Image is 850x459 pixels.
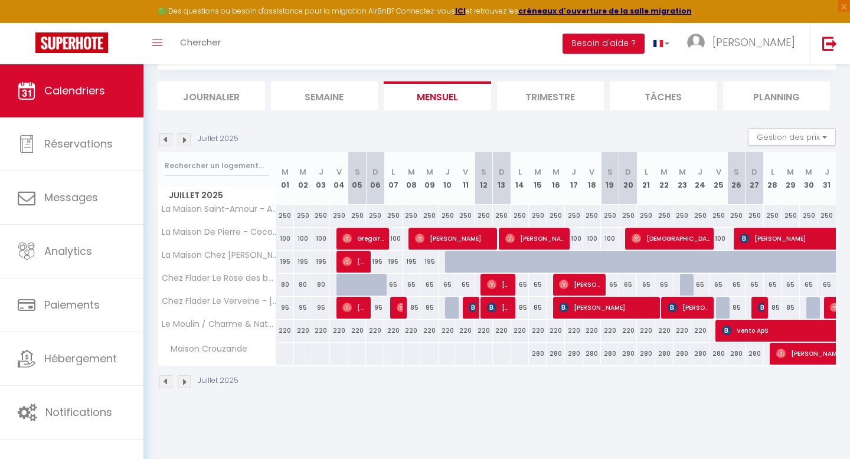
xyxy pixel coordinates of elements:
span: Calendriers [44,83,105,98]
p: Juillet 2025 [198,133,238,145]
div: 220 [439,320,457,342]
abbr: D [372,166,378,178]
span: Chercher [180,36,221,48]
div: 250 [547,205,565,227]
div: 250 [764,205,782,227]
th: 27 [746,152,764,205]
div: 280 [746,343,764,365]
div: 220 [384,320,403,342]
span: Le Moulin / Charme & Nature [160,320,278,329]
th: 18 [583,152,601,205]
div: 220 [583,320,601,342]
li: Planning [723,81,831,110]
div: 250 [439,205,457,227]
th: 12 [475,152,493,205]
div: 195 [403,251,421,273]
span: Analytics [44,244,92,258]
div: 85 [511,297,529,319]
div: 195 [384,251,403,273]
div: 65 [403,274,421,296]
div: 85 [764,297,782,319]
div: 220 [529,320,547,342]
abbr: S [607,166,613,178]
th: 01 [276,152,295,205]
div: 250 [420,205,439,227]
a: ICI [455,6,466,16]
div: 65 [511,274,529,296]
div: 95 [276,297,295,319]
span: [PERSON_NAME] [415,227,494,250]
div: 220 [601,320,619,342]
th: 31 [818,152,836,205]
abbr: L [518,166,522,178]
th: 06 [366,152,384,205]
abbr: D [625,166,631,178]
abbr: M [534,166,541,178]
th: 26 [727,152,746,205]
div: 280 [565,343,583,365]
a: Chercher [171,23,230,64]
span: Gregoire oui [342,227,385,250]
abbr: J [445,166,450,178]
li: Tâches [610,81,717,110]
span: [PERSON_NAME] [342,296,367,319]
span: [PERSON_NAME] [469,296,475,319]
div: 65 [691,274,710,296]
p: Juillet 2025 [198,375,238,386]
li: Semaine [271,81,378,110]
div: 80 [294,274,312,296]
th: 03 [312,152,331,205]
th: 20 [619,152,637,205]
abbr: M [679,166,686,178]
th: 13 [493,152,511,205]
div: 250 [782,205,800,227]
th: 10 [439,152,457,205]
div: 250 [637,205,655,227]
div: 80 [312,274,331,296]
abbr: D [499,166,505,178]
button: Gestion des prix [748,128,836,146]
div: 65 [727,274,746,296]
div: 220 [456,320,475,342]
span: Hébergement [44,351,117,366]
div: 100 [276,228,295,250]
div: 65 [456,274,475,296]
div: 95 [312,297,331,319]
abbr: S [734,166,739,178]
div: 65 [746,274,764,296]
abbr: M [661,166,668,178]
span: [PERSON_NAME] [668,296,710,319]
span: [PERSON_NAME] [712,35,795,50]
div: 250 [674,205,692,227]
div: 250 [746,205,764,227]
div: 100 [601,228,619,250]
span: [PERSON_NAME] [342,250,367,273]
div: 220 [547,320,565,342]
abbr: J [319,166,323,178]
abbr: V [336,166,342,178]
span: Chez Flader Le Verveine - [GEOGRAPHIC_DATA] [GEOGRAPHIC_DATA] [160,297,278,306]
div: 250 [727,205,746,227]
abbr: L [391,166,395,178]
span: La Maison Chez [PERSON_NAME] - Cocooning au bord de l'eau [160,251,278,260]
span: Messages [44,190,98,205]
div: 85 [420,297,439,319]
div: 220 [276,320,295,342]
abbr: V [589,166,594,178]
span: La Maison Saint-Amour - Au coeur de La Margeride [160,205,278,214]
img: ... [687,34,705,51]
div: 250 [475,205,493,227]
div: 65 [529,274,547,296]
abbr: M [408,166,415,178]
div: 250 [511,205,529,227]
th: 02 [294,152,312,205]
img: Super Booking [35,32,108,53]
div: 65 [637,274,655,296]
div: 250 [330,205,348,227]
div: 65 [800,274,818,296]
div: 250 [619,205,637,227]
button: Ouvrir le widget de chat LiveChat [9,5,45,40]
div: 85 [529,297,547,319]
div: 65 [384,274,403,296]
th: 08 [403,152,421,205]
